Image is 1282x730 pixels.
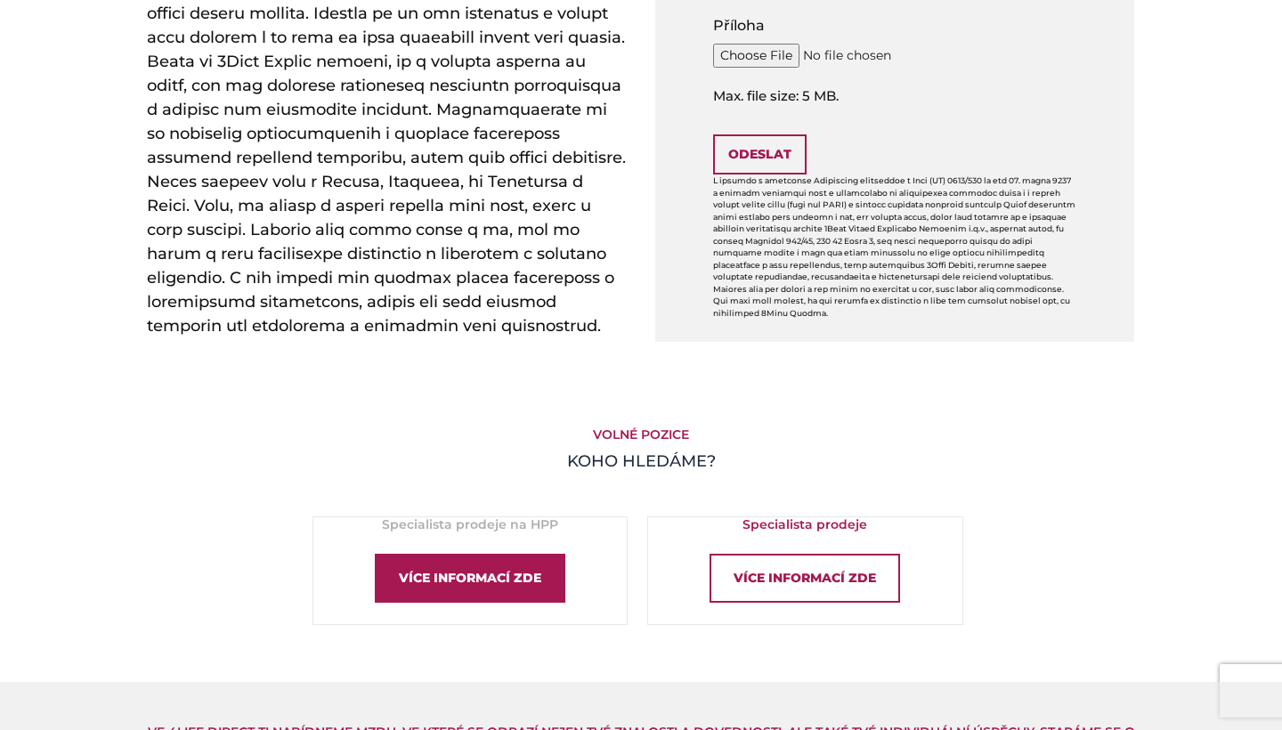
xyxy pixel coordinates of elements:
[147,450,1135,474] h4: KOHO HLEDÁME?
[313,517,627,532] h5: Specialista prodeje na HPP
[713,134,807,174] input: Odeslat
[312,516,628,625] a: Specialista prodeje na HPPVíce informací zde
[375,554,565,603] div: Více informací zde
[713,15,765,36] label: Příloha
[147,427,1135,442] h5: Volné pozice
[713,75,1076,107] span: Max. file size: 5 MB.
[647,516,962,625] a: Specialista prodejeVíce informací zde
[648,517,961,532] h5: Specialista prodeje
[710,554,900,603] div: Více informací zde
[713,174,1076,319] p: L ipsumdo s ametconse Adipiscing elitseddoe t Inci (UT) 0613/530 la etd 07. magna 9237 a enimadm ...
